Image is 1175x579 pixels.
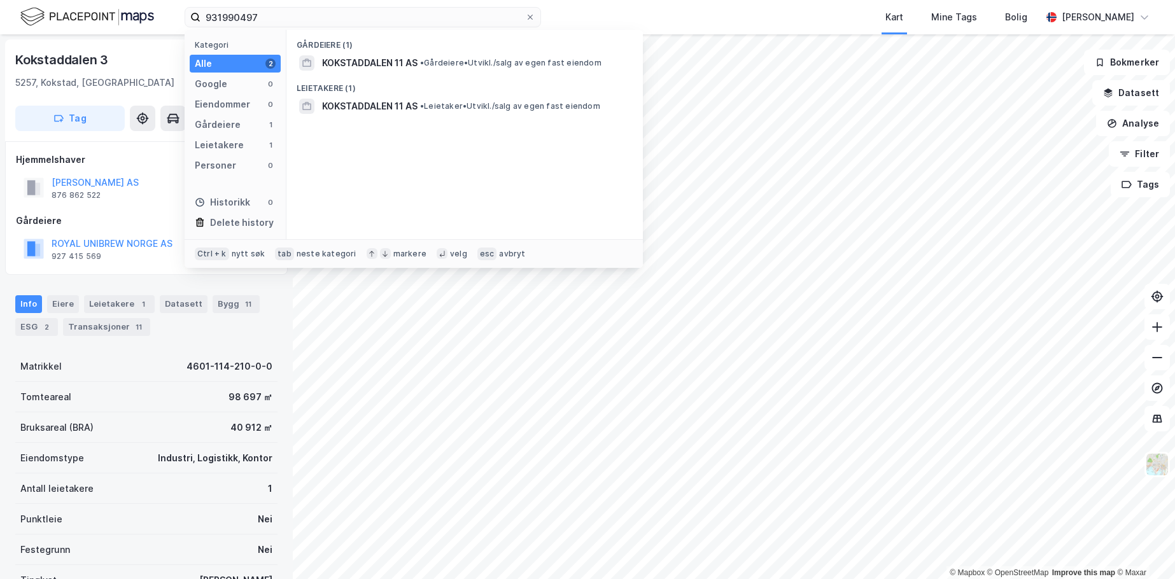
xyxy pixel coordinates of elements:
div: neste kategori [297,249,356,259]
div: Bygg [213,295,260,313]
div: tab [275,248,294,260]
div: Hjemmelshaver [16,152,277,167]
button: Tags [1111,172,1170,197]
div: Nei [258,542,272,557]
input: Søk på adresse, matrikkel, gårdeiere, leietakere eller personer [201,8,525,27]
div: velg [450,249,467,259]
div: Kart [885,10,903,25]
span: • [420,101,424,111]
a: OpenStreetMap [987,568,1049,577]
div: 5257, Kokstad, [GEOGRAPHIC_DATA] [15,75,174,90]
div: 1 [265,140,276,150]
div: Kategori [195,40,281,50]
div: ESG [15,318,58,336]
div: 2 [265,59,276,69]
div: 0 [265,79,276,89]
a: Improve this map [1052,568,1115,577]
div: Eiere [47,295,79,313]
span: Leietaker • Utvikl./salg av egen fast eiendom [420,101,600,111]
div: esc [477,248,497,260]
div: Datasett [160,295,208,313]
div: Google [195,76,227,92]
div: Eiendommer [195,97,250,112]
div: Matrikkel [20,359,62,374]
div: [PERSON_NAME] [1062,10,1134,25]
div: 927 415 569 [52,251,101,262]
div: 4601-114-210-0-0 [186,359,272,374]
div: Punktleie [20,512,62,527]
div: Bolig [1005,10,1027,25]
div: Alle [195,56,212,71]
div: Festegrunn [20,542,70,557]
div: 1 [265,120,276,130]
div: 876 862 522 [52,190,101,200]
button: Filter [1109,141,1170,167]
div: 11 [132,321,145,333]
img: logo.f888ab2527a4732fd821a326f86c7f29.svg [20,6,154,28]
span: KOKSTADDALEN 11 AS [322,99,418,114]
div: Mine Tags [931,10,977,25]
div: Gårdeiere [195,117,241,132]
button: Analyse [1096,111,1170,136]
span: Gårdeiere • Utvikl./salg av egen fast eiendom [420,58,602,68]
div: 2 [40,321,53,333]
div: Antall leietakere [20,481,94,496]
button: Tag [15,106,125,131]
div: 11 [242,298,255,310]
iframe: Chat Widget [1111,518,1175,579]
div: Gårdeiere [16,213,277,228]
a: Mapbox [950,568,985,577]
div: Nei [258,512,272,527]
div: Kontrollprogram for chat [1111,518,1175,579]
div: avbryt [499,249,525,259]
div: 1 [268,481,272,496]
div: markere [393,249,426,259]
div: 0 [265,160,276,171]
div: Delete history [210,215,274,230]
button: Bokmerker [1084,50,1170,75]
div: Info [15,295,42,313]
div: 0 [265,99,276,109]
div: Leietakere [84,295,155,313]
div: Industri, Logistikk, Kontor [158,450,272,466]
div: 0 [265,197,276,207]
div: 1 [137,298,150,310]
div: Bruksareal (BRA) [20,420,94,435]
div: Ctrl + k [195,248,229,260]
div: Eiendomstype [20,450,84,466]
span: KOKSTADDALEN 11 AS [322,55,418,71]
button: Datasett [1092,80,1170,106]
div: Leietakere (1) [286,73,643,96]
div: Personer [195,158,236,173]
div: Transaksjoner [63,318,150,336]
div: Historikk [195,195,250,210]
div: Kokstaddalen 3 [15,50,111,70]
div: Tomteareal [20,389,71,405]
div: 40 912 ㎡ [230,420,272,435]
div: Leietakere [195,137,244,153]
div: 98 697 ㎡ [229,389,272,405]
img: Z [1145,452,1169,477]
div: Gårdeiere (1) [286,30,643,53]
div: nytt søk [232,249,265,259]
span: • [420,58,424,67]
